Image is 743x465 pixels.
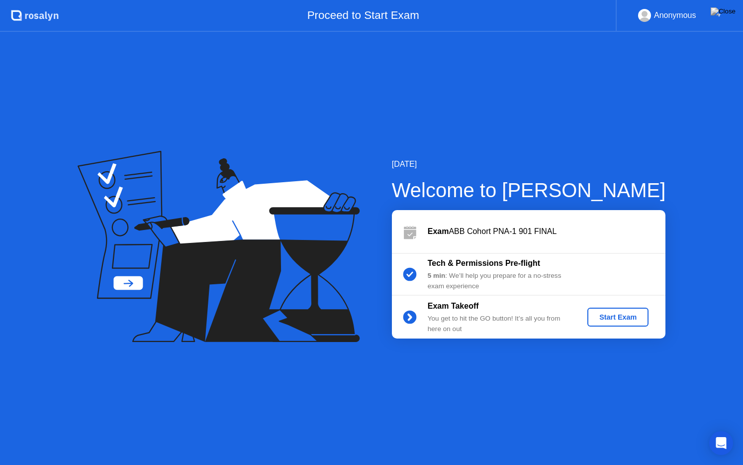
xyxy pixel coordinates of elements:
[709,431,733,455] div: Open Intercom Messenger
[428,227,449,235] b: Exam
[428,226,665,237] div: ABB Cohort PNA-1 901 FINAL
[428,271,571,291] div: : We’ll help you prepare for a no-stress exam experience
[654,9,696,22] div: Anonymous
[428,259,540,267] b: Tech & Permissions Pre-flight
[428,314,571,334] div: You get to hit the GO button! It’s all you from here on out
[428,272,446,279] b: 5 min
[428,302,479,310] b: Exam Takeoff
[587,308,649,327] button: Start Exam
[591,313,645,321] div: Start Exam
[392,175,666,205] div: Welcome to [PERSON_NAME]
[711,7,736,15] img: Close
[392,158,666,170] div: [DATE]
